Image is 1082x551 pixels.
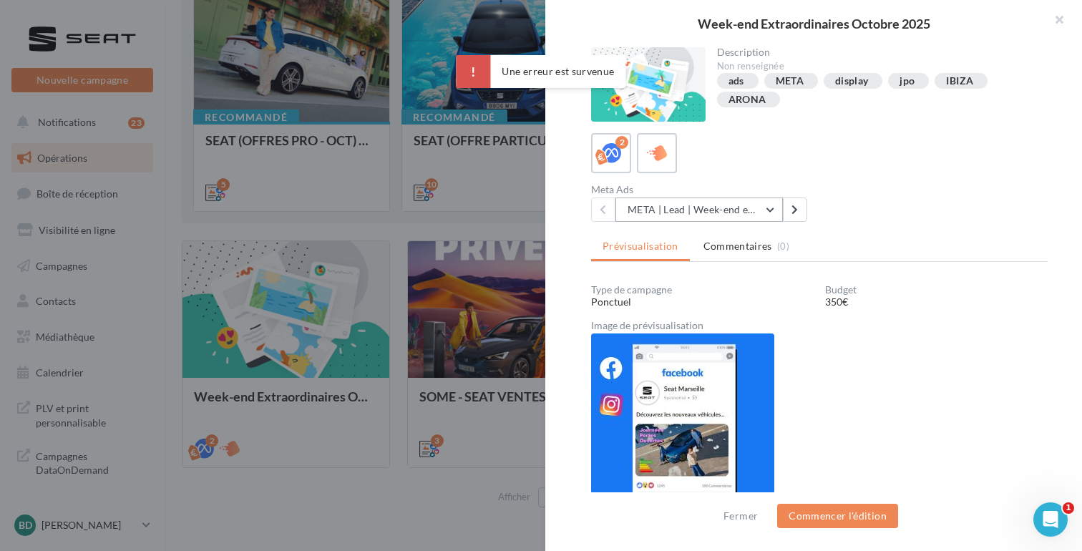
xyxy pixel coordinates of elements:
[946,76,973,87] div: IBIZA
[591,333,774,494] img: 9f62aebfd21fa4f93db7bbc86508fce5.jpg
[615,198,783,222] button: META | Lead | Week-end extraordinaires Octobre 2025
[615,136,628,149] div: 2
[777,240,789,252] span: (0)
[718,507,764,525] button: Fermer
[1033,502,1068,537] iframe: Intercom live chat
[456,55,625,88] div: Une erreur est survenue
[900,76,915,87] div: jpo
[591,285,814,295] div: Type de campagne
[777,504,898,528] button: Commencer l'édition
[703,239,772,253] span: Commentaires
[825,295,1048,309] div: 350€
[728,76,744,87] div: ads
[591,321,1048,331] div: Image de prévisualisation
[1063,502,1074,514] span: 1
[728,94,766,105] div: ARONA
[717,60,1037,73] div: Non renseignée
[776,76,804,87] div: META
[825,285,1048,295] div: Budget
[568,17,1059,30] div: Week-end Extraordinaires Octobre 2025
[717,47,1037,57] div: Description
[591,185,814,195] div: Meta Ads
[591,295,814,309] div: Ponctuel
[835,76,868,87] div: display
